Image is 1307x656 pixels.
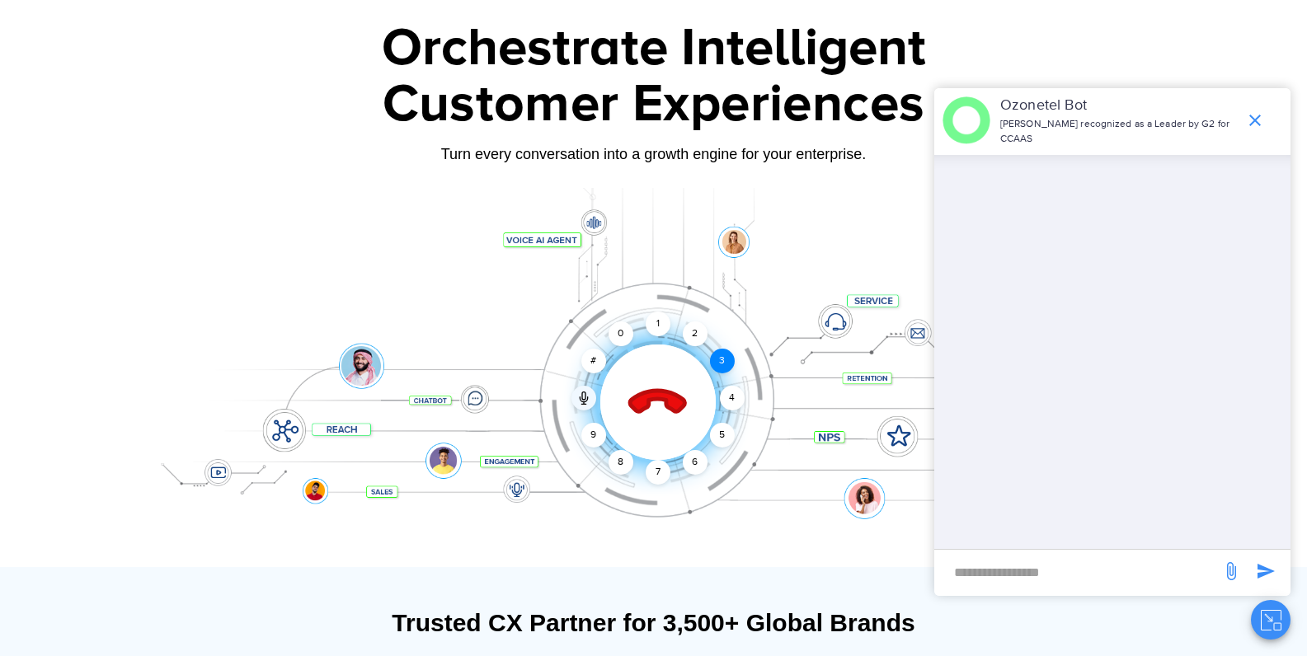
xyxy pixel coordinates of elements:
[720,386,745,410] div: 4
[609,450,633,475] div: 8
[1000,95,1237,117] p: Ozonetel Bot
[609,321,633,346] div: 0
[1251,600,1291,640] button: Close chat
[943,96,990,144] img: header
[709,423,734,447] div: 5
[139,145,1169,163] div: Turn every conversation into a growth engine for your enterprise.
[1215,555,1248,588] span: send message
[139,22,1169,75] div: Orchestrate Intelligent
[709,349,734,373] div: 3
[147,608,1161,637] div: Trusted CX Partner for 3,500+ Global Brands
[1000,117,1237,147] p: [PERSON_NAME] recognized as a Leader by G2 for CCAAS
[1249,555,1282,588] span: send message
[139,65,1169,144] div: Customer Experiences
[646,460,670,485] div: 7
[581,423,606,447] div: 9
[683,450,708,475] div: 6
[646,312,670,336] div: 1
[581,349,606,373] div: #
[1239,104,1272,137] span: end chat or minimize
[683,321,708,346] div: 2
[943,558,1213,588] div: new-msg-input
